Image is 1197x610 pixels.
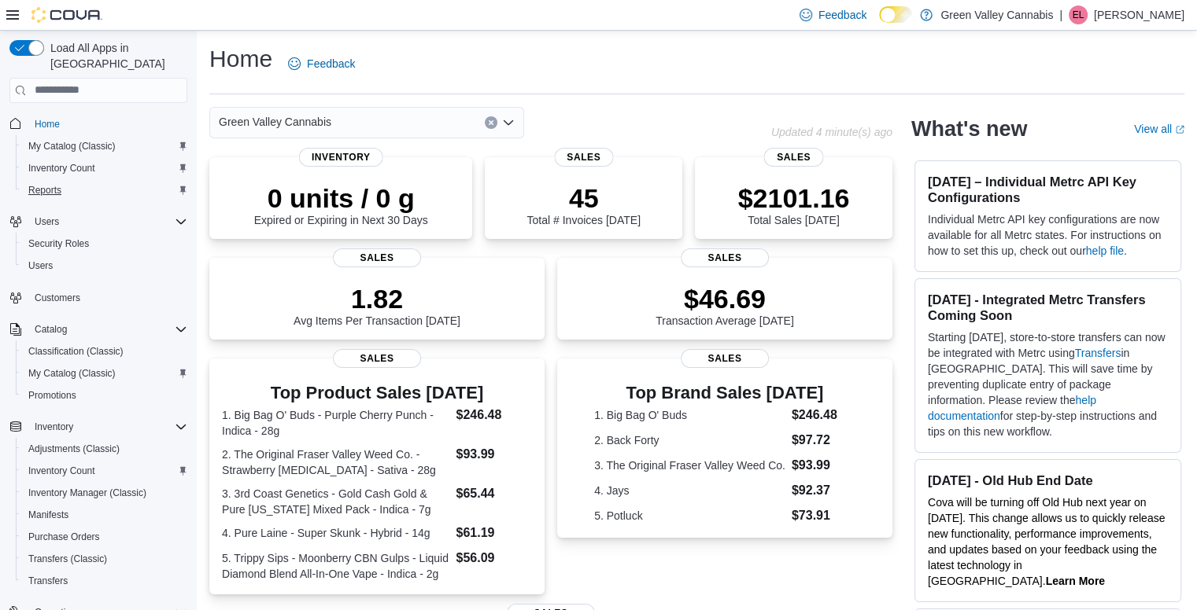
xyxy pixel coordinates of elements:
[28,575,68,587] span: Transfers
[879,6,912,23] input: Dark Mode
[3,211,194,233] button: Users
[22,549,113,568] a: Transfers (Classic)
[792,481,855,500] dd: $92.37
[928,472,1168,488] h3: [DATE] - Old Hub End Date
[456,484,531,503] dd: $65.44
[792,431,855,450] dd: $97.72
[219,112,331,131] span: Green Valley Cannabis
[594,457,785,473] dt: 3. The Original Fraser Valley Weed Co.
[656,283,794,327] div: Transaction Average [DATE]
[1134,123,1184,135] a: View allExternal link
[28,288,187,307] span: Customers
[456,445,531,464] dd: $93.99
[254,182,428,226] div: Expired or Expiring in Next 30 Days
[22,461,102,480] a: Inventory Count
[1175,125,1184,134] svg: External link
[16,179,194,201] button: Reports
[28,443,120,455] span: Adjustments (Classic)
[792,406,855,424] dd: $246.48
[22,234,95,253] a: Security Roles
[16,362,194,384] button: My Catalog (Classic)
[28,417,79,436] button: Inventory
[1073,6,1084,24] span: EL
[22,549,187,568] span: Transfers (Classic)
[28,553,107,565] span: Transfers (Classic)
[1059,6,1062,24] p: |
[16,233,194,255] button: Security Roles
[22,342,187,361] span: Classification (Classic)
[35,215,59,228] span: Users
[22,364,187,383] span: My Catalog (Classic)
[35,421,73,433] span: Inventory
[764,148,823,167] span: Sales
[681,248,769,267] span: Sales
[28,288,87,307] a: Customers
[594,384,855,402] h3: Top Brand Sales [DATE]
[771,126,892,138] p: Updated 4 minute(s) ago
[28,115,66,134] a: Home
[928,394,1096,422] a: help documentation
[22,137,122,156] a: My Catalog (Classic)
[282,48,361,79] a: Feedback
[28,389,76,402] span: Promotions
[16,135,194,157] button: My Catalog (Classic)
[222,525,449,541] dt: 4. Pure Laine - Super Skunk - Hybrid - 14g
[681,349,769,368] span: Sales
[456,406,531,424] dd: $246.48
[28,237,89,250] span: Security Roles
[16,438,194,460] button: Adjustments (Classic)
[28,320,187,339] span: Catalog
[3,416,194,438] button: Inventory
[3,112,194,135] button: Home
[299,148,383,167] span: Inventory
[28,114,187,134] span: Home
[333,349,421,368] span: Sales
[554,148,613,167] span: Sales
[16,255,194,277] button: Users
[35,118,60,130] span: Home
[22,234,187,253] span: Security Roles
[3,318,194,340] button: Catalog
[31,7,102,23] img: Cova
[22,137,187,156] span: My Catalog (Classic)
[22,527,106,546] a: Purchase Orders
[3,286,194,309] button: Customers
[911,116,1027,141] h2: What's new
[818,7,866,23] span: Feedback
[928,211,1168,259] p: Individual Metrc API key configurations are now available for all Metrc states. For instructions ...
[22,439,187,458] span: Adjustments (Classic)
[28,345,124,358] span: Classification (Classic)
[22,461,187,480] span: Inventory Count
[526,182,640,214] p: 45
[16,482,194,504] button: Inventory Manager (Classic)
[22,505,187,524] span: Manifests
[22,483,153,502] a: Inventory Manager (Classic)
[35,292,80,304] span: Customers
[594,407,785,423] dt: 1. Big Bag O' Buds
[485,116,497,129] button: Clear input
[16,460,194,482] button: Inventory Count
[22,181,68,200] a: Reports
[222,407,449,439] dt: 1. Big Bag O' Buds - Purple Cherry Punch - Indica - 28g
[792,456,855,475] dd: $93.99
[22,159,102,178] a: Inventory Count
[22,505,75,524] a: Manifests
[28,487,146,499] span: Inventory Manager (Classic)
[1045,575,1104,587] a: Learn More
[222,384,532,402] h3: Top Product Sales [DATE]
[209,43,272,75] h1: Home
[28,259,53,272] span: Users
[22,181,187,200] span: Reports
[28,320,73,339] button: Catalog
[28,417,187,436] span: Inventory
[1086,244,1124,257] a: help file
[738,182,850,214] p: $2101.16
[222,550,449,582] dt: 5. Trippy Sips - Moonberry CBN Gulps - Liquid Diamond Blend All-In-One Vape - Indica - 2g
[526,182,640,226] div: Total # Invoices [DATE]
[928,292,1168,323] h3: [DATE] - Integrated Metrc Transfers Coming Soon
[456,549,531,568] dd: $56.09
[1075,347,1121,359] a: Transfers
[44,40,187,72] span: Load All Apps in [GEOGRAPHIC_DATA]
[594,432,785,448] dt: 2. Back Forty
